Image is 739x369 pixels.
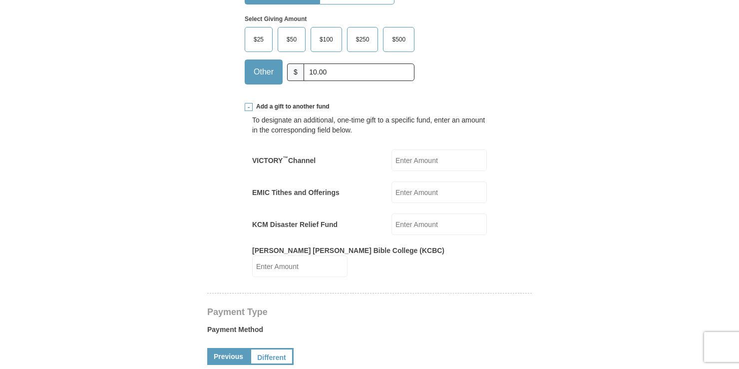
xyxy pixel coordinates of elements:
[252,187,340,197] label: EMIC Tithes and Offerings
[252,255,348,277] input: Enter Amount
[252,245,444,255] label: [PERSON_NAME] [PERSON_NAME] Bible College (KCBC)
[245,15,307,22] strong: Select Giving Amount
[283,155,288,161] sup: ™
[287,63,304,81] span: $
[207,324,532,339] label: Payment Method
[250,348,294,365] a: Different
[351,32,374,47] span: $250
[253,102,330,111] span: Add a gift to another fund
[249,64,279,79] span: Other
[207,308,532,316] h4: Payment Type
[304,63,414,81] input: Other Amount
[252,219,338,229] label: KCM Disaster Relief Fund
[391,213,487,235] input: Enter Amount
[207,348,250,365] a: Previous
[387,32,410,47] span: $500
[252,155,316,165] label: VICTORY Channel
[282,32,302,47] span: $50
[391,149,487,171] input: Enter Amount
[249,32,269,47] span: $25
[252,115,487,135] div: To designate an additional, one-time gift to a specific fund, enter an amount in the correspondin...
[315,32,338,47] span: $100
[391,181,487,203] input: Enter Amount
